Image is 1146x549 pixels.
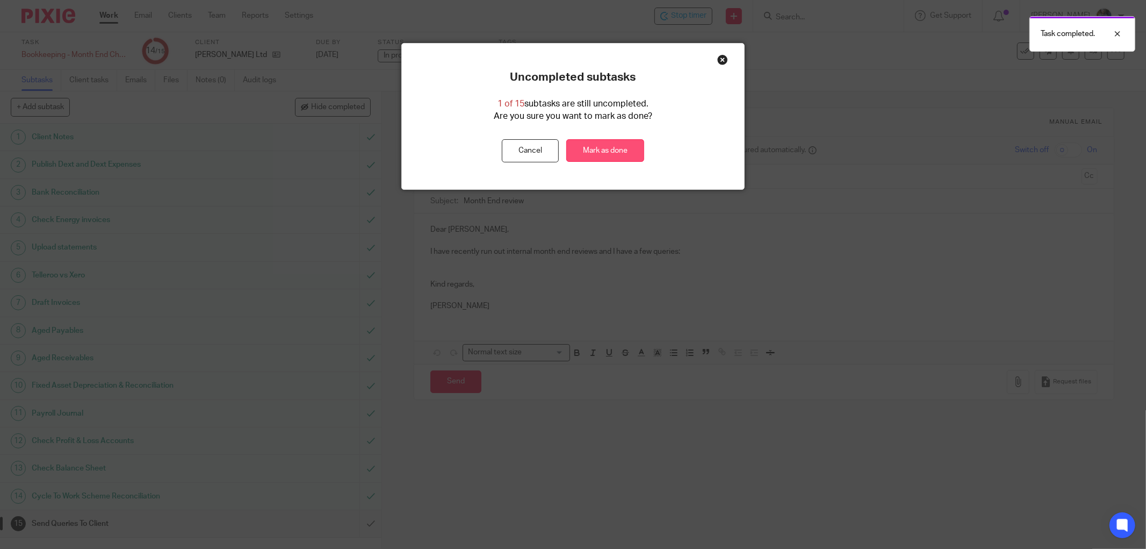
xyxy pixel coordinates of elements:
p: Task completed. [1041,28,1095,39]
span: 1 of 15 [498,99,524,108]
button: Cancel [502,139,559,162]
p: subtasks are still uncompleted. [498,98,648,110]
p: Uncompleted subtasks [510,70,636,84]
div: Close this dialog window [717,54,728,65]
p: Are you sure you want to mark as done? [494,110,652,123]
a: Mark as done [566,139,644,162]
